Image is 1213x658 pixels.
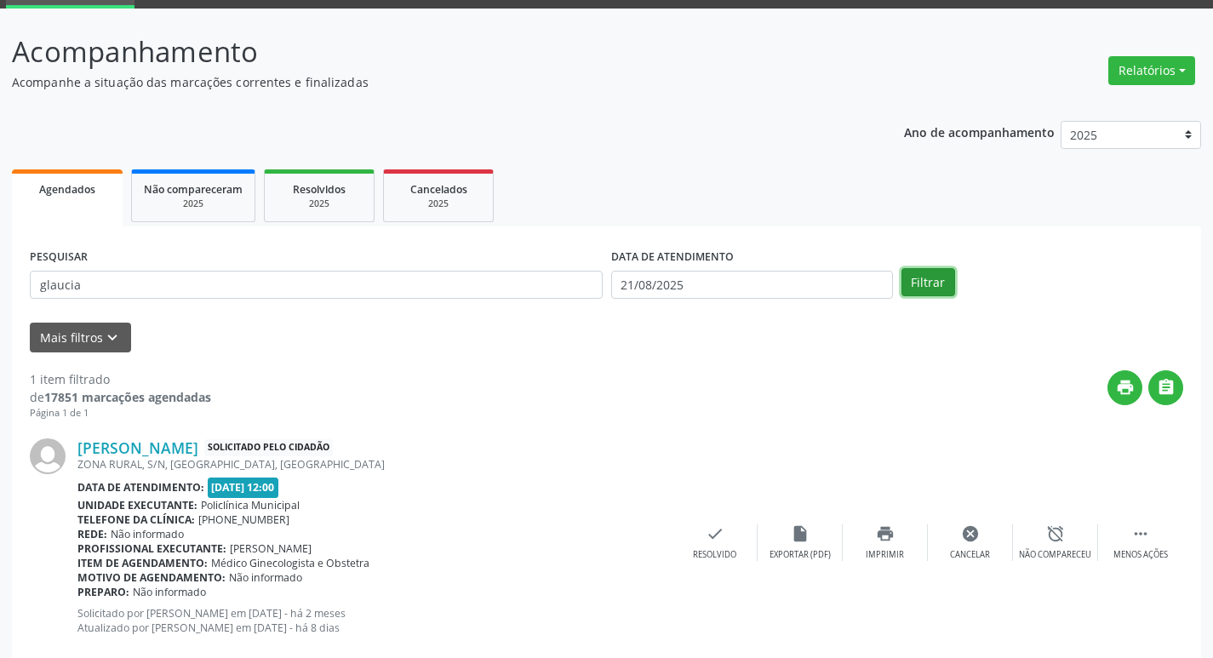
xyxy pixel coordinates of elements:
[866,549,904,561] div: Imprimir
[1116,378,1135,397] i: print
[77,498,197,512] b: Unidade executante:
[30,271,603,300] input: Nome, CNS
[133,585,206,599] span: Não informado
[77,512,195,527] b: Telefone da clínica:
[30,438,66,474] img: img
[30,323,131,352] button: Mais filtroskeyboard_arrow_down
[39,182,95,197] span: Agendados
[204,439,333,457] span: Solicitado pelo cidadão
[208,478,279,497] span: [DATE] 12:00
[44,389,211,405] strong: 17851 marcações agendadas
[12,31,844,73] p: Acompanhamento
[77,457,672,472] div: ZONA RURAL, S/N, [GEOGRAPHIC_DATA], [GEOGRAPHIC_DATA]
[1108,56,1195,85] button: Relatórios
[1157,378,1176,397] i: 
[876,524,895,543] i: print
[1131,524,1150,543] i: 
[201,498,300,512] span: Policlínica Municipal
[111,527,184,541] span: Não informado
[211,556,369,570] span: Médico Ginecologista e Obstetra
[693,549,736,561] div: Resolvido
[30,406,211,421] div: Página 1 de 1
[1148,370,1183,405] button: 
[904,121,1055,142] p: Ano de acompanhamento
[1107,370,1142,405] button: print
[229,570,302,585] span: Não informado
[77,606,672,635] p: Solicitado por [PERSON_NAME] em [DATE] - há 2 meses Atualizado por [PERSON_NAME] em [DATE] - há 8...
[77,480,204,495] b: Data de atendimento:
[1046,524,1065,543] i: alarm_off
[77,556,208,570] b: Item de agendamento:
[293,182,346,197] span: Resolvidos
[1113,549,1168,561] div: Menos ações
[791,524,810,543] i: insert_drive_file
[706,524,724,543] i: check
[77,527,107,541] b: Rede:
[12,73,844,91] p: Acompanhe a situação das marcações correntes e finalizadas
[901,268,955,297] button: Filtrar
[1019,549,1091,561] div: Não compareceu
[30,388,211,406] div: de
[950,549,990,561] div: Cancelar
[410,182,467,197] span: Cancelados
[277,197,362,210] div: 2025
[30,370,211,388] div: 1 item filtrado
[770,549,831,561] div: Exportar (PDF)
[30,244,88,271] label: PESQUISAR
[611,271,893,300] input: Selecione um intervalo
[144,182,243,197] span: Não compareceram
[961,524,980,543] i: cancel
[77,541,226,556] b: Profissional executante:
[230,541,312,556] span: [PERSON_NAME]
[103,329,122,347] i: keyboard_arrow_down
[77,438,198,457] a: [PERSON_NAME]
[77,585,129,599] b: Preparo:
[144,197,243,210] div: 2025
[396,197,481,210] div: 2025
[198,512,289,527] span: [PHONE_NUMBER]
[77,570,226,585] b: Motivo de agendamento:
[611,244,734,271] label: DATA DE ATENDIMENTO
